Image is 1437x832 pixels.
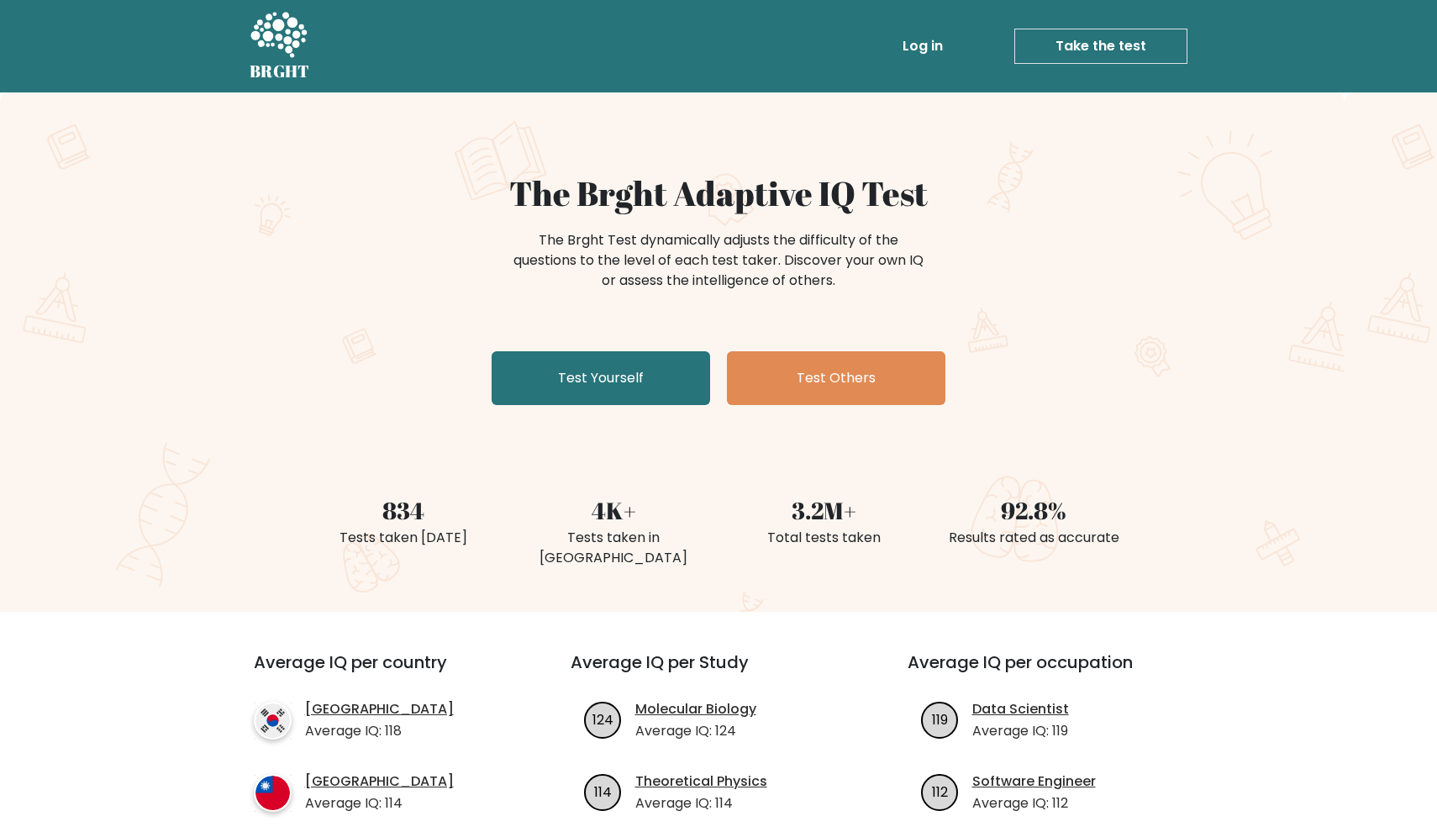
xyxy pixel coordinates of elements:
[518,528,708,568] div: Tests taken in [GEOGRAPHIC_DATA]
[932,782,948,801] text: 112
[972,793,1096,814] p: Average IQ: 112
[250,61,310,82] h5: BRGHT
[635,699,756,719] a: Molecular Biology
[729,492,919,528] div: 3.2M+
[908,652,1204,692] h3: Average IQ per occupation
[727,351,945,405] a: Test Others
[308,173,1129,213] h1: The Brght Adaptive IQ Test
[1014,29,1187,64] a: Take the test
[305,699,454,719] a: [GEOGRAPHIC_DATA]
[308,528,498,548] div: Tests taken [DATE]
[250,7,310,86] a: BRGHT
[896,29,950,63] a: Log in
[972,771,1096,792] a: Software Engineer
[254,652,510,692] h3: Average IQ per country
[939,528,1129,548] div: Results rated as accurate
[635,771,767,792] a: Theoretical Physics
[635,721,756,741] p: Average IQ: 124
[305,793,454,814] p: Average IQ: 114
[972,721,1069,741] p: Average IQ: 119
[305,721,454,741] p: Average IQ: 118
[729,528,919,548] div: Total tests taken
[592,709,613,729] text: 124
[518,492,708,528] div: 4K+
[635,793,767,814] p: Average IQ: 114
[254,774,292,812] img: country
[308,492,498,528] div: 834
[939,492,1129,528] div: 92.8%
[972,699,1069,719] a: Data Scientist
[508,230,929,291] div: The Brght Test dynamically adjusts the difficulty of the questions to the level of each test take...
[492,351,710,405] a: Test Yourself
[305,771,454,792] a: [GEOGRAPHIC_DATA]
[932,709,948,729] text: 119
[571,652,867,692] h3: Average IQ per Study
[254,702,292,740] img: country
[594,782,612,801] text: 114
